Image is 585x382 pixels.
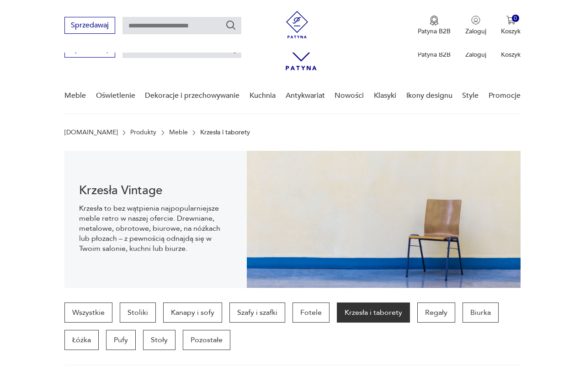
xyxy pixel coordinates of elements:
[64,78,86,113] a: Meble
[501,16,521,36] button: 0Koszyk
[430,16,439,26] img: Ikona medalu
[64,47,115,53] a: Sprzedawaj
[418,16,451,36] a: Ikona medaluPatyna B2B
[465,27,486,36] p: Zaloguj
[418,50,451,59] p: Patyna B2B
[465,16,486,36] button: Zaloguj
[79,203,232,254] p: Krzesła to bez wątpienia najpopularniejsze meble retro w naszej ofercie. Drewniane, metalowe, obr...
[64,330,99,350] a: Łóżka
[337,302,410,323] a: Krzesła i taborety
[225,20,236,31] button: Szukaj
[79,185,232,196] h1: Krzesła Vintage
[250,78,276,113] a: Kuchnia
[169,129,188,136] a: Meble
[64,23,115,29] a: Sprzedawaj
[292,302,330,323] a: Fotele
[64,302,112,323] a: Wszystkie
[489,78,521,113] a: Promocje
[120,302,156,323] a: Stoliki
[283,11,311,38] img: Patyna - sklep z meblami i dekoracjami vintage
[96,78,135,113] a: Oświetlenie
[418,27,451,36] p: Patyna B2B
[512,15,520,22] div: 0
[501,27,521,36] p: Koszyk
[463,302,499,323] a: Biurka
[200,129,250,136] p: Krzesła i taborety
[501,50,521,59] p: Koszyk
[183,330,230,350] a: Pozostałe
[506,16,516,25] img: Ikona koszyka
[106,330,136,350] a: Pufy
[286,78,325,113] a: Antykwariat
[471,16,480,25] img: Ikonka użytkownika
[418,16,451,36] button: Patyna B2B
[374,78,396,113] a: Klasyki
[145,78,239,113] a: Dekoracje i przechowywanie
[130,129,156,136] a: Produkty
[247,151,521,288] img: bc88ca9a7f9d98aff7d4658ec262dcea.jpg
[335,78,364,113] a: Nowości
[143,330,175,350] a: Stoły
[229,302,285,323] a: Szafy i szafki
[64,129,118,136] a: [DOMAIN_NAME]
[163,302,222,323] a: Kanapy i sofy
[417,302,455,323] a: Regały
[64,17,115,34] button: Sprzedawaj
[406,78,452,113] a: Ikony designu
[465,50,486,59] p: Zaloguj
[462,78,479,113] a: Style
